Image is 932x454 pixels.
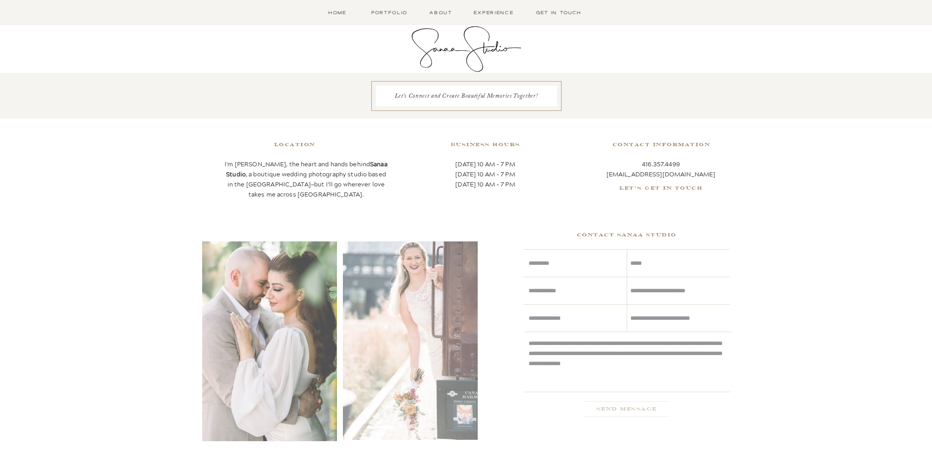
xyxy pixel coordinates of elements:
[533,9,584,16] a: Get in Touch
[381,92,552,101] h1: Let's Connect and Create Beautiful Memories Together!
[607,140,717,149] h2: Contact Information
[606,184,716,193] a: Let's get In Touch
[606,159,716,184] p: 416.357.4499 [EMAIL_ADDRESS][DOMAIN_NAME]
[240,140,350,149] h2: Location
[226,159,387,179] b: Sanaa Studio
[428,9,454,16] a: About
[524,230,730,240] h3: CONTACT Sanaa Studio
[430,140,540,149] h2: Business Hours
[323,9,352,16] a: Home
[572,405,682,414] a: Send Message
[225,159,388,191] p: I'm [PERSON_NAME], the heart and hands behind , a boutique wedding photography studio based in th...
[472,9,516,16] a: Experience
[369,9,410,16] a: Portfolio
[430,159,540,191] p: [DATE] 10 AM - 7 PM [DATE] 10 AM - 7 PM [DATE] 10 AM - 7 PM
